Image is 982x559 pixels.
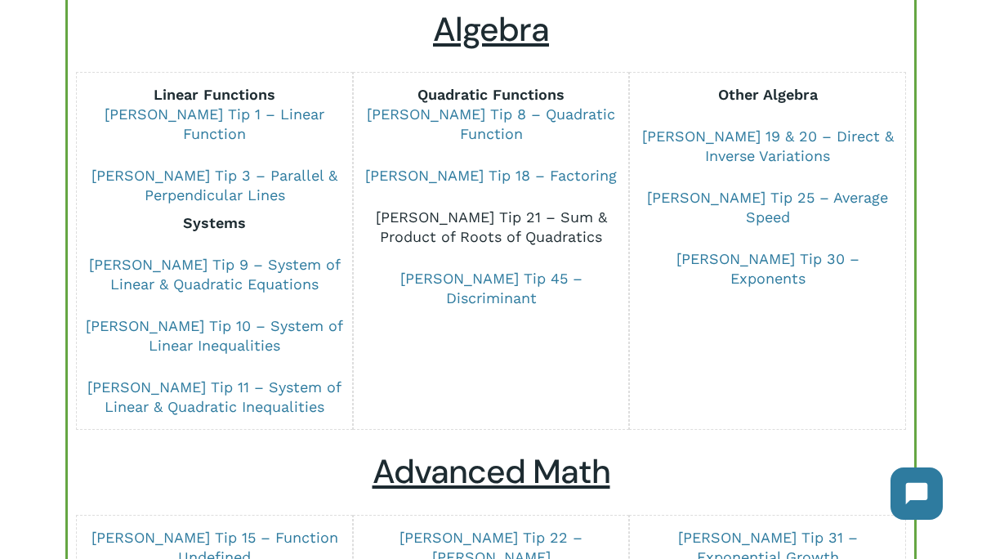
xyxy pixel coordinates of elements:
[376,208,607,245] a: [PERSON_NAME] Tip 21 – Sum & Product of Roots of Quadratics
[89,256,341,293] a: [PERSON_NAME] Tip 9 – System of Linear & Quadratic Equations
[417,86,565,103] strong: Quadratic Functions
[718,86,818,103] b: Other Algebra
[373,450,610,494] u: Advanced Math
[367,105,615,142] a: [PERSON_NAME] Tip 8 – Quadratic Function
[154,86,275,103] strong: Linear Functions
[433,8,549,51] u: Algebra
[400,270,583,306] a: [PERSON_NAME] Tip 45 – Discriminant
[92,167,337,203] a: [PERSON_NAME] Tip 3 – Parallel & Perpendicular Lines
[365,167,617,184] a: [PERSON_NAME] Tip 18 – Factoring
[105,105,324,142] a: [PERSON_NAME] Tip 1 – Linear Function
[874,451,959,536] iframe: Chatbot
[647,189,888,226] a: [PERSON_NAME] Tip 25 – Average Speed
[183,214,246,231] b: Systems
[676,250,859,287] a: [PERSON_NAME] Tip 30 – Exponents
[87,378,341,415] a: [PERSON_NAME] Tip 11 – System of Linear & Quadratic Inequalities
[642,127,894,164] a: [PERSON_NAME] 19 & 20 – Direct & Inverse Variations
[86,317,343,354] a: [PERSON_NAME] Tip 10 – System of Linear Inequalities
